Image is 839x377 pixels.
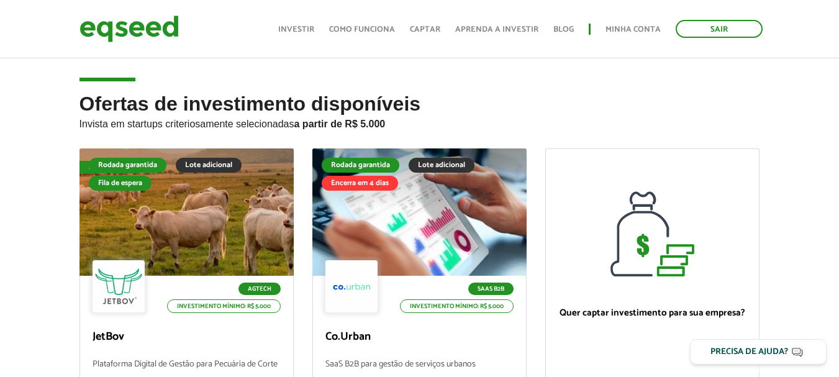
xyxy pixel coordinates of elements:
[605,25,661,34] a: Minha conta
[409,158,474,173] div: Lote adicional
[89,158,166,173] div: Rodada garantida
[455,25,538,34] a: Aprenda a investir
[79,115,760,130] p: Invista em startups criteriosamente selecionadas
[553,25,574,34] a: Blog
[400,299,514,313] p: Investimento mínimo: R$ 5.000
[294,119,386,129] strong: a partir de R$ 5.000
[79,12,179,45] img: EqSeed
[176,158,242,173] div: Lote adicional
[325,330,514,344] p: Co.Urban
[167,299,281,313] p: Investimento mínimo: R$ 5.000
[79,161,143,173] div: Fila de espera
[278,25,314,34] a: Investir
[558,307,746,319] p: Quer captar investimento para sua empresa?
[238,283,281,295] p: Agtech
[410,25,440,34] a: Captar
[322,176,398,191] div: Encerra em 4 dias
[676,20,763,38] a: Sair
[79,93,760,148] h2: Ofertas de investimento disponíveis
[329,25,395,34] a: Como funciona
[468,283,514,295] p: SaaS B2B
[322,158,399,173] div: Rodada garantida
[93,330,281,344] p: JetBov
[89,176,152,191] div: Fila de espera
